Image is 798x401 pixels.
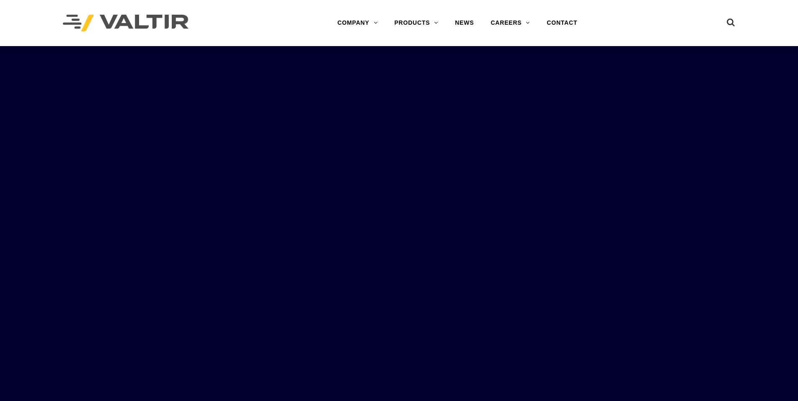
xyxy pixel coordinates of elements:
[386,15,447,31] a: PRODUCTS
[329,15,386,31] a: COMPANY
[63,15,189,32] img: Valtir
[447,15,482,31] a: NEWS
[482,15,538,31] a: CAREERS
[538,15,586,31] a: CONTACT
